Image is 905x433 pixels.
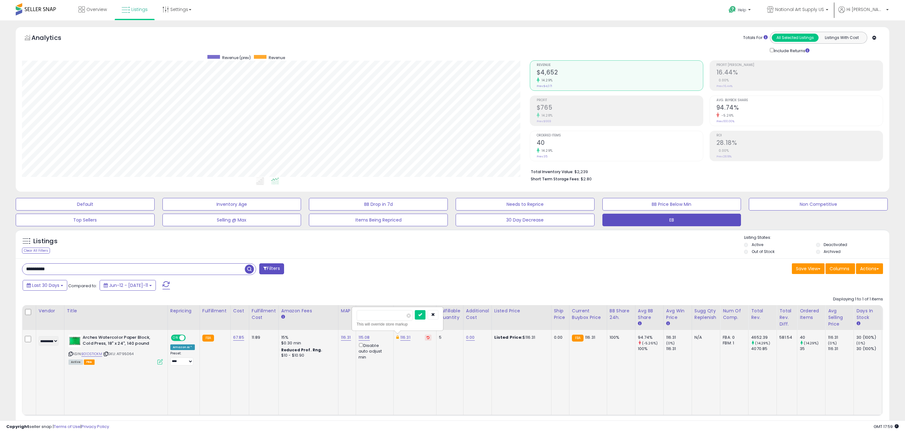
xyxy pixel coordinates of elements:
[222,55,251,60] span: Revenue (prev)
[22,248,50,254] div: Clear All Filters
[694,335,716,340] div: N/A
[602,214,741,226] button: EB
[752,249,775,254] label: Out of Stock
[36,305,64,330] th: CSV column name: cust_attr_2_Vendor
[800,308,823,321] div: Ordered Items
[716,139,883,148] h2: 28.18%
[638,335,663,340] div: 94.74%
[531,169,573,174] b: Total Inventory Value:
[309,214,448,226] button: Items Being Repriced
[856,321,860,326] small: Days In Stock.
[84,359,95,365] span: FBA
[162,214,301,226] button: Selling @ Max
[16,198,155,211] button: Default
[259,263,284,274] button: Filters
[341,334,351,341] a: 116.31
[638,346,663,352] div: 100%
[749,198,888,211] button: Non Competitive
[494,335,546,340] div: $116.31
[824,249,841,254] label: Archived
[31,33,74,44] h5: Analytics
[716,155,732,158] small: Prev: 28.18%
[439,335,458,340] div: 5
[466,308,489,321] div: Additional Cost
[716,84,732,88] small: Prev: 16.44%
[172,335,179,341] span: ON
[744,235,890,241] p: Listing States:
[252,308,276,321] div: Fulfillment Cost
[694,308,718,321] div: Sugg Qty Replenish
[33,237,58,246] h5: Listings
[170,351,195,365] div: Preset:
[281,335,333,340] div: 15%
[818,34,865,42] button: Listings With Cost
[874,424,899,430] span: 2025-08-11 17:59 GMT
[666,308,689,321] div: Avg Win Price
[751,308,774,321] div: Total Rev.
[610,308,633,321] div: BB Share 24h.
[554,335,564,340] div: 0.00
[752,242,763,247] label: Active
[728,6,736,14] i: Get Help
[856,263,883,274] button: Actions
[723,340,743,346] div: FBM: 1
[828,341,837,346] small: (0%)
[400,334,410,341] a: 116.31
[456,214,595,226] button: 30 Day Decrease
[537,155,547,158] small: Prev: 35
[359,342,389,360] div: Disable auto adjust min
[456,198,595,211] button: Needs to Reprice
[572,308,604,321] div: Current Buybox Price
[537,104,703,112] h2: $765
[494,308,549,314] div: Listed Price
[743,35,768,41] div: Totals For
[716,148,729,153] small: 0.00%
[856,346,882,352] div: 30 (100%)
[6,424,109,430] div: seller snap | |
[856,308,879,321] div: Days In Stock
[16,214,155,226] button: Top Sellers
[724,1,757,20] a: Help
[131,6,148,13] span: Listings
[610,335,630,340] div: 100%
[32,282,59,288] span: Last 30 Days
[162,198,301,211] button: Inventory Age
[537,134,703,137] span: Ordered Items
[170,344,195,350] div: Amazon AI *
[531,176,580,182] b: Short Term Storage Fees:
[537,139,703,148] h2: 40
[537,119,551,123] small: Prev: $669
[100,280,156,291] button: Jun-12 - [DATE]-11
[540,148,553,153] small: 14.29%
[81,424,109,430] a: Privacy Policy
[666,341,675,346] small: (0%)
[830,266,849,272] span: Columns
[716,69,883,77] h2: 16.44%
[6,424,29,430] strong: Copyright
[86,6,107,13] span: Overview
[309,198,448,211] button: BB Drop in 7d
[751,335,776,340] div: 4652.39
[540,78,553,83] small: 14.29%
[755,341,770,346] small: (14.29%)
[738,7,746,13] span: Help
[800,335,825,340] div: 40
[838,6,889,20] a: Hi [PERSON_NAME]
[54,424,80,430] a: Terms of Use
[581,176,592,182] span: $2.80
[83,335,159,348] b: Arches Watercolor Paper Block, Cold Press, 18" x 24", 140 pound
[281,314,285,320] small: Amazon Fees.
[716,119,734,123] small: Prev: 100.00%
[772,34,819,42] button: All Selected Listings
[723,335,743,340] div: FBA: 0
[723,308,746,321] div: Num of Comp.
[537,84,552,88] small: Prev: $4,071
[585,334,595,340] span: 116.31
[751,346,776,352] div: 4070.85
[602,198,741,211] button: BB Price Below Min
[202,308,228,314] div: Fulfillment
[39,308,62,314] div: Vendor
[494,334,523,340] b: Listed Price:
[69,335,81,347] img: 51Dd5s1BMXL._SL40_.jpg
[716,104,883,112] h2: 94.74%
